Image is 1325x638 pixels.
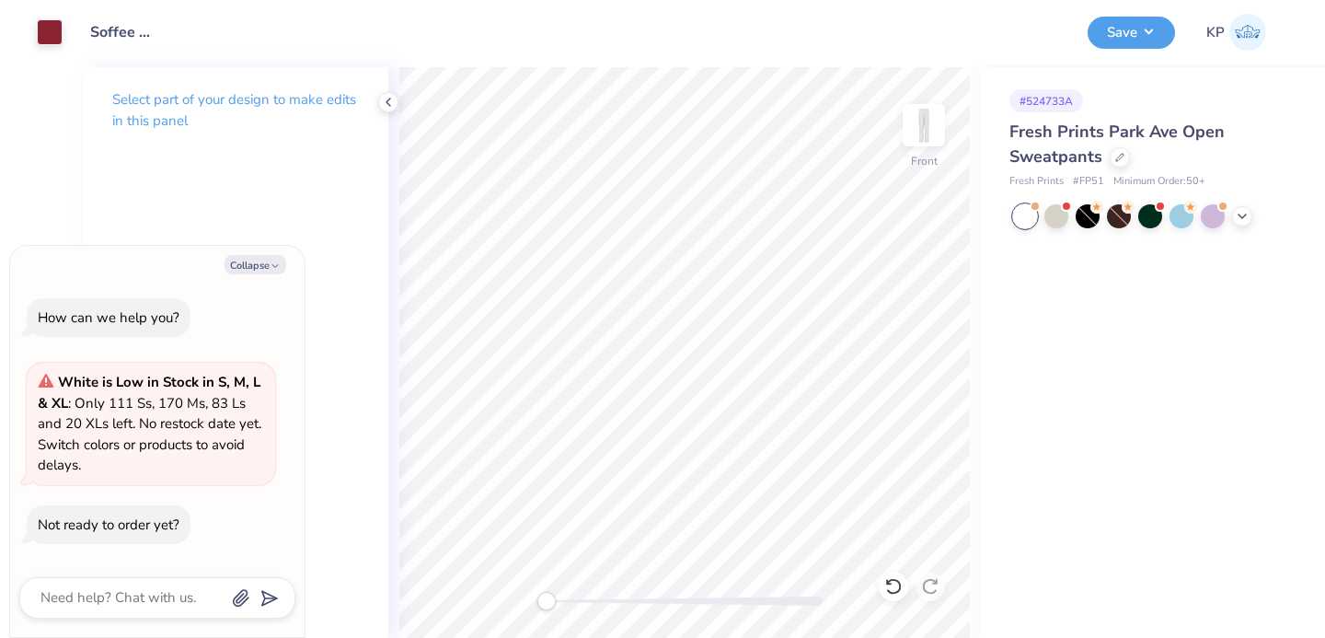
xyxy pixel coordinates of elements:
[38,373,260,412] strong: White is Low in Stock in S, M, L & XL
[1009,121,1225,168] span: Fresh Prints Park Ave Open Sweatpants
[1206,22,1225,43] span: KP
[38,308,179,327] div: How can we help you?
[76,14,167,51] input: Untitled Design
[1198,14,1274,51] a: KP
[537,592,556,610] div: Accessibility label
[1088,17,1175,49] button: Save
[1113,174,1205,190] span: Minimum Order: 50 +
[1073,174,1104,190] span: # FP51
[225,255,286,274] button: Collapse
[905,107,942,144] img: Front
[1229,14,1266,51] img: Keely Page
[112,89,359,132] p: Select part of your design to make edits in this panel
[38,373,261,474] span: : Only 111 Ss, 170 Ms, 83 Ls and 20 XLs left. No restock date yet. Switch colors or products to a...
[1009,89,1083,112] div: # 524733A
[911,153,938,169] div: Front
[1009,174,1064,190] span: Fresh Prints
[38,516,179,534] div: Not ready to order yet?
